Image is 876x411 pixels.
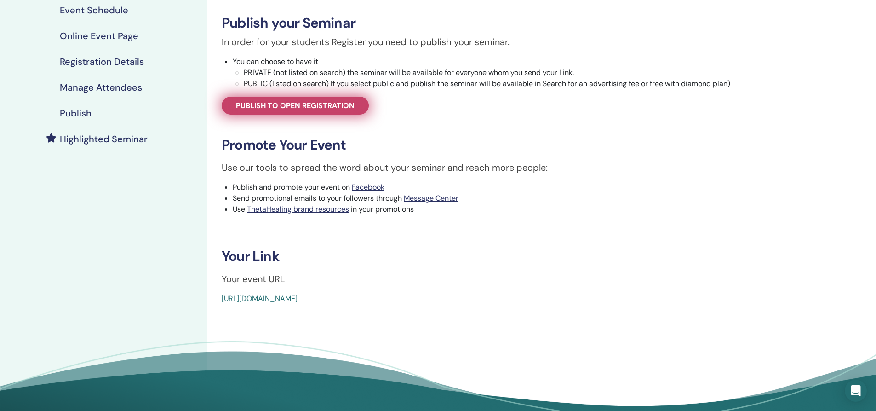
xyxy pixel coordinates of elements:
[233,182,776,193] li: Publish and promote your event on
[60,5,128,16] h4: Event Schedule
[60,133,148,145] h4: Highlighted Seminar
[244,78,776,89] li: PUBLIC (listed on search) If you select public and publish the seminar will be available in Searc...
[247,204,349,214] a: ThetaHealing brand resources
[404,193,458,203] a: Message Center
[60,56,144,67] h4: Registration Details
[233,204,776,215] li: Use in your promotions
[222,137,776,153] h3: Promote Your Event
[222,294,298,303] a: [URL][DOMAIN_NAME]
[222,248,776,265] h3: Your Link
[352,182,384,192] a: Facebook
[60,82,142,93] h4: Manage Attendees
[60,30,138,41] h4: Online Event Page
[60,108,92,119] h4: Publish
[222,35,776,49] p: In order for your students Register you need to publish your seminar.
[233,193,776,204] li: Send promotional emails to your followers through
[222,97,369,115] a: Publish to open registration
[236,101,355,110] span: Publish to open registration
[244,67,776,78] li: PRIVATE (not listed on search) the seminar will be available for everyone whom you send your Link.
[233,56,776,89] li: You can choose to have it
[222,161,776,174] p: Use our tools to spread the word about your seminar and reach more people:
[845,380,867,402] div: Open Intercom Messenger
[222,272,776,286] p: Your event URL
[222,15,776,31] h3: Publish your Seminar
